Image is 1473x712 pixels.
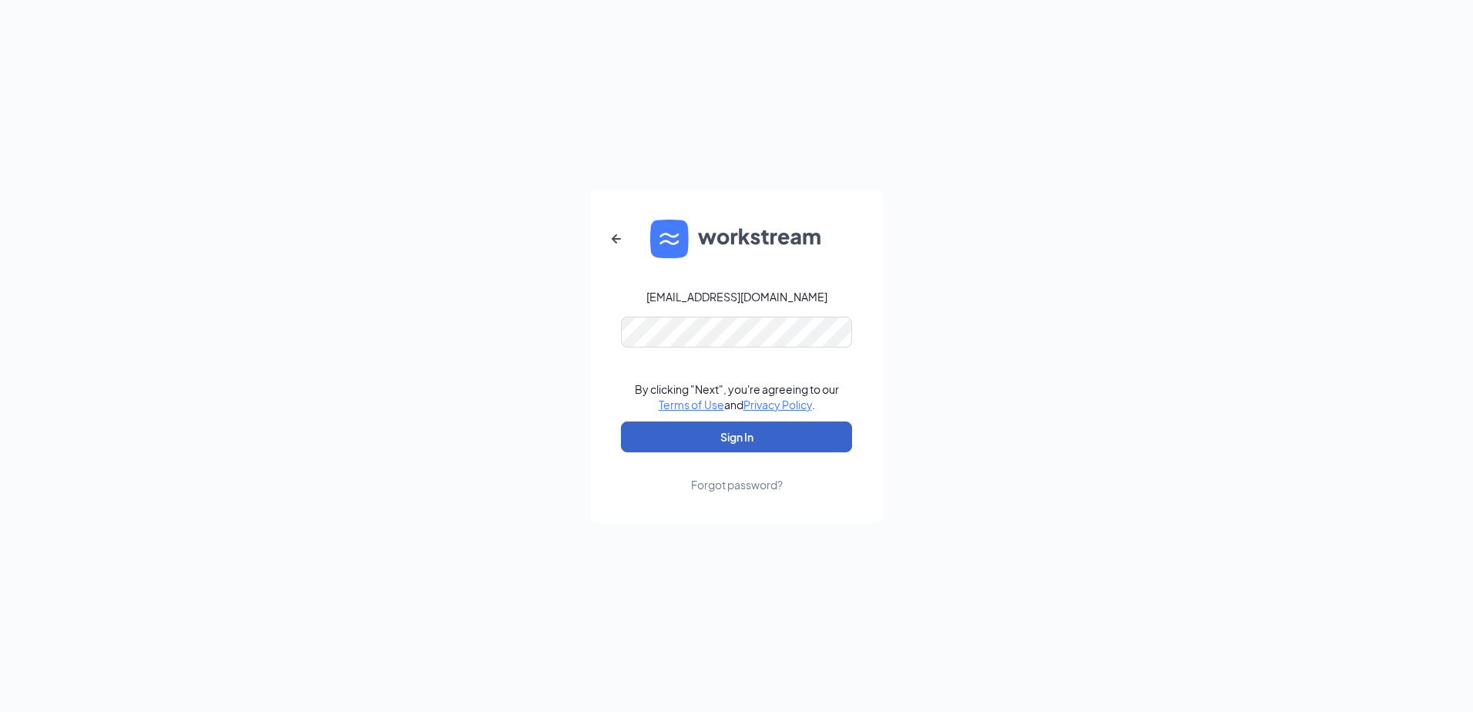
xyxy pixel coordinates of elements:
[635,381,839,412] div: By clicking "Next", you're agreeing to our and .
[650,220,823,258] img: WS logo and Workstream text
[691,477,783,492] div: Forgot password?
[598,220,635,257] button: ArrowLeftNew
[646,289,827,304] div: [EMAIL_ADDRESS][DOMAIN_NAME]
[621,421,852,452] button: Sign In
[607,230,626,248] svg: ArrowLeftNew
[659,398,724,411] a: Terms of Use
[743,398,812,411] a: Privacy Policy
[691,452,783,492] a: Forgot password?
